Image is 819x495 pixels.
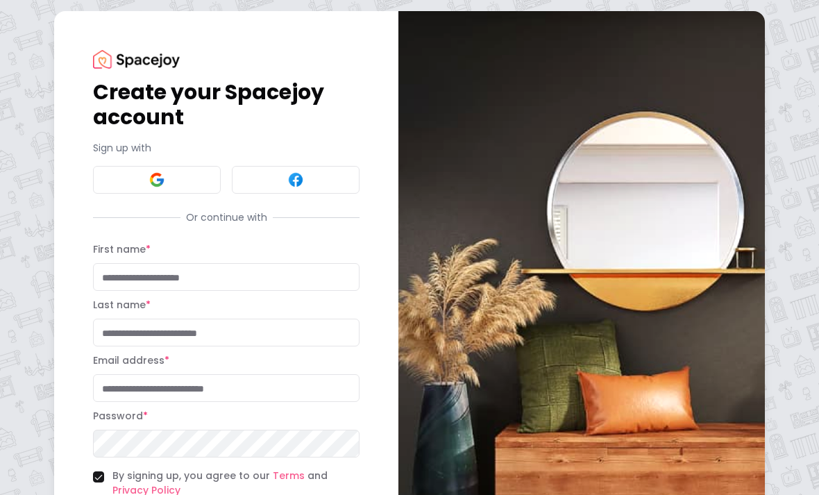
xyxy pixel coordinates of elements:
h1: Create your Spacejoy account [93,80,360,130]
label: Email address [93,353,169,367]
p: Sign up with [93,141,360,155]
label: Last name [93,298,151,312]
img: Spacejoy Logo [93,50,180,69]
a: Terms [273,469,305,483]
label: Password [93,409,148,423]
span: Or continue with [180,210,273,224]
img: Facebook signin [287,171,304,188]
label: First name [93,242,151,256]
img: Google signin [149,171,165,188]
